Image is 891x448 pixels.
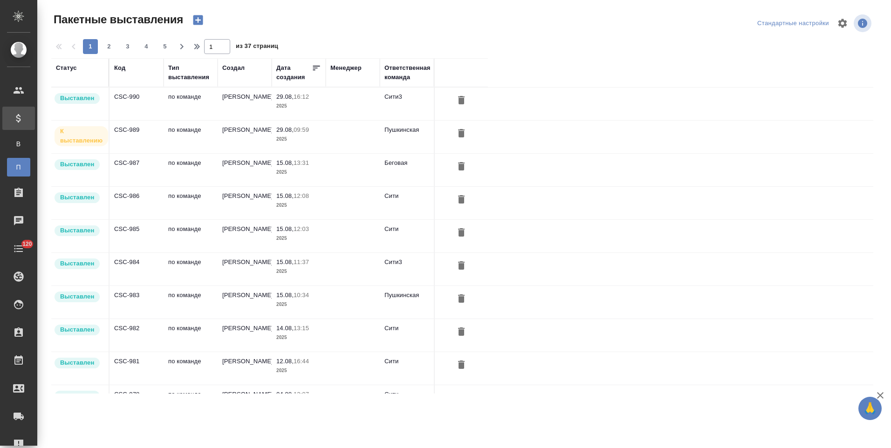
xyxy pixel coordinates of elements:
span: Посмотреть информацию [854,14,873,32]
p: 29.08, [276,93,294,100]
span: из 37 страниц [236,41,278,54]
span: Пакетные выставления [51,12,183,27]
button: Удалить [453,224,469,242]
p: 2025 [276,300,321,309]
div: Тип выставления [168,63,213,82]
button: Удалить [453,291,469,308]
div: Статус [56,63,77,73]
p: 2025 [276,366,321,375]
td: CSC-990 [110,88,164,120]
button: Удалить [453,324,469,341]
button: 🙏 [858,397,882,420]
td: по команде [164,253,218,285]
button: Удалить [453,158,469,176]
p: 15.08, [276,258,294,265]
td: Сити [380,319,434,352]
td: Сити3 [380,253,434,285]
td: Пушкинская [380,286,434,319]
p: 15.08, [276,192,294,199]
p: 15.08, [276,225,294,232]
div: split button [755,16,831,31]
td: по команде [164,385,218,418]
p: 14.08, [276,325,294,332]
p: 2025 [276,333,321,342]
p: Выставлен [60,292,94,301]
button: Удалить [453,390,469,407]
button: Удалить [453,125,469,143]
td: CSC-984 [110,253,164,285]
td: по команде [164,187,218,219]
p: 13:15 [294,325,309,332]
td: [PERSON_NAME] [218,352,272,385]
td: Сити [380,385,434,418]
p: 2025 [276,102,321,111]
button: Удалить [453,258,469,275]
p: 2025 [276,201,321,210]
td: Беговая [380,154,434,186]
p: 12:07 [294,391,309,398]
p: Выставлен [60,226,94,235]
p: 16:44 [294,358,309,365]
p: 12:03 [294,225,309,232]
p: Выставлен [60,358,94,367]
span: П [12,163,26,172]
td: [PERSON_NAME] [218,88,272,120]
div: Создал [222,63,245,73]
a: П [7,158,30,176]
td: Пушкинская [380,121,434,153]
p: 2025 [276,135,321,144]
td: [PERSON_NAME] [218,121,272,153]
span: 4 [139,42,154,51]
p: 13:31 [294,159,309,166]
div: Менеджер [330,63,362,73]
span: 🙏 [862,399,878,418]
button: 4 [139,39,154,54]
a: 120 [2,237,35,260]
td: CSC-981 [110,352,164,385]
p: Выставлен [60,259,94,268]
p: 29.08, [276,126,294,133]
td: CSC-987 [110,154,164,186]
button: Удалить [453,92,469,109]
div: Код [114,63,125,73]
td: по команде [164,352,218,385]
td: [PERSON_NAME] [218,187,272,219]
span: 2 [102,42,117,51]
td: [PERSON_NAME] [218,286,272,319]
td: [PERSON_NAME] [218,385,272,418]
td: по команде [164,319,218,352]
span: 3 [120,42,135,51]
button: 3 [120,39,135,54]
button: 2 [102,39,117,54]
td: Сити3 [380,88,434,120]
td: CSC-986 [110,187,164,219]
span: 5 [158,42,172,51]
td: CSC-983 [110,286,164,319]
td: по команде [164,286,218,319]
td: CSC-978 [110,385,164,418]
td: по команде [164,121,218,153]
a: В [7,135,30,153]
span: В [12,139,26,149]
td: по команде [164,154,218,186]
td: Сити [380,220,434,252]
td: CSC-985 [110,220,164,252]
td: [PERSON_NAME] [218,319,272,352]
td: CSC-989 [110,121,164,153]
span: 120 [17,239,38,249]
p: 15.08, [276,159,294,166]
p: Выставлен [60,325,94,334]
td: [PERSON_NAME] [218,220,272,252]
p: К выставлению [60,127,103,145]
p: 04.08, [276,391,294,398]
button: Удалить [453,191,469,209]
p: 12:08 [294,192,309,199]
td: Сити [380,187,434,219]
p: Выставлен [60,391,94,400]
button: Создать [187,12,209,28]
p: Выставлен [60,94,94,103]
p: 12.08, [276,358,294,365]
td: по команде [164,88,218,120]
p: 2025 [276,234,321,243]
button: 5 [158,39,172,54]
